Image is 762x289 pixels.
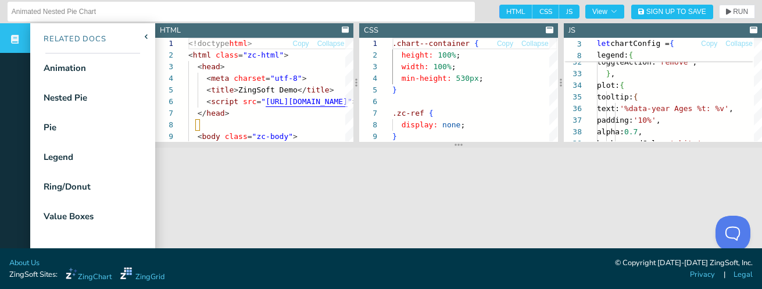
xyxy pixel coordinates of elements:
[248,39,252,48] span: >
[532,5,559,19] span: CSS
[402,51,434,59] span: height:
[198,62,202,71] span: <
[206,97,211,106] span: <
[434,62,452,71] span: 100%
[359,38,377,49] div: 1
[474,39,479,48] span: {
[633,116,656,124] span: '10%'
[359,131,377,142] div: 9
[521,40,549,47] span: Collapse
[628,51,633,59] span: {
[256,97,261,106] span: =
[44,210,94,223] div: Value Boxes
[220,62,225,71] span: >
[155,119,173,131] div: 8
[656,58,692,66] span: 'remove'
[631,5,713,19] button: Sign Up to Save
[298,85,307,94] span: </
[155,73,173,84] div: 4
[211,97,238,106] span: script
[293,132,298,141] span: >
[402,120,438,129] span: display:
[734,269,753,280] a: Legal
[155,38,173,49] div: 1
[597,116,634,124] span: padding:
[284,51,288,59] span: >
[716,216,750,251] iframe: Toggle Customer Support
[496,38,514,49] button: Copy
[30,34,106,45] div: Related Docs
[359,73,377,84] div: 4
[392,132,397,141] span: }
[270,74,302,83] span: "utf-8"
[521,38,549,49] button: Collapse
[392,109,424,117] span: .zc-ref
[155,61,173,73] div: 3
[243,97,256,106] span: src
[719,5,755,19] button: RUN
[293,40,309,47] span: Copy
[198,109,207,117] span: </
[206,74,211,83] span: <
[585,5,624,19] button: View
[392,85,397,94] span: }
[238,85,298,94] span: ZingSoft Demo
[160,25,181,36] div: HTML
[198,132,202,141] span: <
[392,39,470,48] span: .chart--container
[670,139,702,148] span: 'white'
[656,116,660,124] span: ,
[44,91,87,105] div: Nested Pie
[155,108,173,119] div: 7
[211,74,229,83] span: meta
[359,108,377,119] div: 7
[597,51,629,59] span: legend:
[725,38,753,49] button: Collapse
[597,139,670,148] span: backgroundColor:
[606,69,610,78] span: }
[499,5,532,19] span: HTML
[206,85,211,94] span: <
[359,96,377,108] div: 6
[266,74,270,83] span: =
[44,121,56,134] div: Pie
[364,25,378,36] div: CSS
[206,109,224,117] span: head
[568,25,575,36] div: JS
[211,85,234,94] span: title
[597,104,620,113] span: text:
[317,40,345,47] span: Collapse
[429,109,434,117] span: {
[234,85,238,94] span: >
[44,62,86,75] div: Animation
[597,81,620,90] span: plot:
[564,91,582,103] div: 35
[302,74,307,83] span: >
[564,138,582,149] div: 39
[202,132,220,141] span: body
[66,267,112,283] a: ZingChart
[724,269,725,280] span: |
[701,40,717,47] span: Copy
[317,38,345,49] button: Collapse
[620,81,624,90] span: {
[633,92,638,101] span: {
[238,51,243,59] span: =
[733,8,748,15] span: RUN
[670,39,674,48] span: {
[564,126,582,138] div: 38
[155,49,173,61] div: 2
[155,131,173,142] div: 9
[559,5,579,19] span: JS
[193,51,211,59] span: html
[592,8,617,15] span: View
[12,2,471,21] input: Untitled Demo
[359,49,377,61] div: 2
[729,104,734,113] span: ,
[564,38,582,50] span: 3
[266,97,348,106] span: [URL][DOMAIN_NAME]
[9,269,58,280] span: ZingSoft Sites:
[292,38,310,49] button: Copy
[456,74,479,83] span: 530px
[225,109,230,117] span: >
